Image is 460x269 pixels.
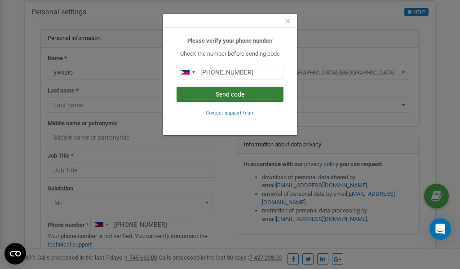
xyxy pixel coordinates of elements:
p: Check the number before sending code [177,50,283,58]
span: × [285,16,290,26]
button: Close [285,17,290,26]
input: 0905 123 4567 [177,65,283,80]
button: Open CMP widget [4,243,26,265]
button: Send code [177,87,283,102]
small: Contact support team [206,110,255,116]
a: Contact support team [206,109,255,116]
div: Telephone country code [177,65,198,79]
b: Please verify your phone number [187,37,273,44]
div: Open Intercom Messenger [429,218,451,240]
